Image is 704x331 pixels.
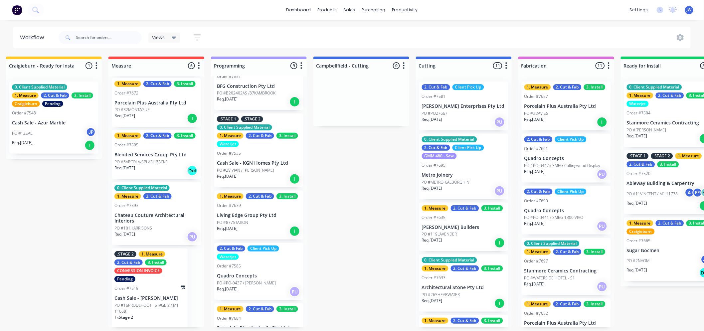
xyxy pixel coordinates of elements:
[119,314,133,320] span: Stage 2
[553,249,582,255] div: 2. Cut & Fab
[524,146,548,152] div: Order #7691
[626,5,651,15] div: settings
[656,92,684,98] div: 2. Cut & Fab
[114,113,135,119] p: Req. [DATE]
[217,150,241,156] div: Order #7535
[214,113,303,187] div: .STAGE 1.STAGE 20. Client Supplied Material1. Measure2. Cut & Fab3. InstallWaterjetOrder #7535Cas...
[187,165,198,176] div: Del
[494,238,505,248] div: I
[9,82,98,154] div: 0. Client Supplied Material1. Measure2. Cut & Fab3. InstallCraigieburnPendingOrder #7548Cash Sale...
[112,130,201,179] div: 1. Measure2. Cut & Fab3. InstallOrder #7595Blended Services Group Pty LtdPO #6ARCOLA-SPLASHBACKSR...
[524,221,545,227] p: Req. [DATE]
[524,215,584,221] p: PO #PO-0441 / SMEG 1300 VIVO
[522,186,611,235] div: 2. Cut & FabClient Pick UpOrder #7690Quadro ConceptsPO #PO-0441 / SMEG 1300 VIVOReq.[DATE]PU
[217,74,241,80] div: Order #7551
[422,292,460,298] p: PO #26SHEARWATER
[246,133,274,139] div: 2. Cut & Fab
[422,285,506,290] p: Architectural Stone Pty Ltd
[217,325,301,331] p: Porcelain Plus Australia Pty Ltd
[143,133,172,139] div: 2. Cut & Fab
[41,92,69,98] div: 2. Cut & Fab
[422,145,450,151] div: 2. Cut & Fab
[187,232,198,242] div: PU
[422,231,457,237] p: PO #119LAVENDER
[597,117,608,127] div: I
[114,90,138,96] div: Order #7672
[314,5,340,15] div: products
[114,81,141,87] div: 1. Measure
[524,275,575,281] p: PO #WATERSIDE HOTEL - S1
[217,286,238,292] p: Req. [DATE]
[389,5,421,15] div: productivity
[656,220,684,226] div: 2. Cut & Fab
[524,310,548,316] div: Order #7652
[114,203,138,209] div: Order #7593
[214,62,303,110] div: Order #7551BFG Construction Pty LtdPO #B202402AS /87KAMBROOKReq.[DATE]I
[283,5,314,15] a: dashboard
[12,120,96,126] p: Cash Sale - Azur Marble
[524,241,580,247] div: 0. Client Supplied Material
[657,161,679,167] div: 3. Install
[422,93,446,99] div: Order #7581
[627,127,666,133] p: PO #[PERSON_NAME]
[627,200,647,206] p: Req. [DATE]
[42,101,63,107] div: Pending
[524,84,551,90] div: 1. Measure
[114,231,135,237] p: Req. [DATE]
[217,263,241,269] div: Order #7585
[217,167,274,173] p: PO #2VIVIAN / [PERSON_NAME]
[422,84,450,90] div: 2. Cut & Fab
[114,193,141,199] div: 1. Measure
[217,124,272,130] div: 0. Client Supplied Material
[422,185,442,191] p: Req. [DATE]
[217,133,244,139] div: 1. Measure
[627,110,651,116] div: Order #7504
[276,193,298,199] div: 3. Install
[217,90,275,96] p: PO #B202402AS /87KAMBROOK
[584,249,606,255] div: 3. Install
[524,281,545,287] p: Req. [DATE]
[114,159,168,165] p: PO #6ARCOLA-SPLASHBACKS
[214,243,303,300] div: 2. Cut & FabClient Pick UpWaterjetOrder #7585Quadro ConceptsPO #PO-0437 / [PERSON_NAME]Req.[DATE]PU
[627,220,653,226] div: 1. Measure
[217,193,244,199] div: 1. Measure
[114,185,170,191] div: 0. Client Supplied Material
[584,301,606,307] div: 3. Install
[217,306,244,312] div: 1. Measure
[494,186,505,196] div: PU
[494,117,505,127] div: PU
[422,153,457,159] div: GMM 480 - Saw
[112,248,188,328] div: .STAGE 21. Measure2. Cut & Fab3. InstallCONVERSION INVOICEPendingOrder #7519Cash Sale - [PERSON_N...
[114,295,185,301] p: Cash Sale - [PERSON_NAME]
[419,134,508,199] div: 0. Client Supplied Material2. Cut & FabClient Pick UpGMM 480 - SawOrder #7695Metro JoineryPO #MET...
[524,169,545,175] p: Req. [DATE]
[422,275,446,281] div: Order #7633
[114,152,198,158] p: Blended Services Group Pty Ltd
[553,301,582,307] div: 2. Cut & Fab
[553,84,582,90] div: 2. Cut & Fab
[627,258,651,264] p: PO #2NAOMI
[452,84,484,90] div: Client Pick Up
[422,225,506,230] p: [PERSON_NAME] Builders
[12,110,36,116] div: Order #7548
[422,298,442,304] p: Req. [DATE]
[422,110,448,116] p: PO #PO27667
[276,133,298,139] div: 3. Install
[524,136,553,142] div: 2. Cut & Fab
[114,251,136,257] div: .STAGE 2
[217,226,238,232] p: Req. [DATE]
[359,5,389,15] div: purchasing
[12,130,32,136] p: PO #1ZEAL
[422,205,448,211] div: 1. Measure
[422,257,477,263] div: 0. Client Supplied Material
[627,161,655,167] div: 2. Cut & Fab
[217,83,301,89] p: BFG Construction Pty Ltd
[114,142,138,148] div: Order #7595
[693,188,703,198] div: FF
[114,100,198,106] p: Porcelain Plus Australia Pty Ltd
[555,136,587,142] div: Client Pick Up
[12,92,39,98] div: 1. Measure
[152,34,165,41] span: Views
[687,7,692,13] span: JW
[422,103,506,109] p: [PERSON_NAME] Enterprises Pty Ltd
